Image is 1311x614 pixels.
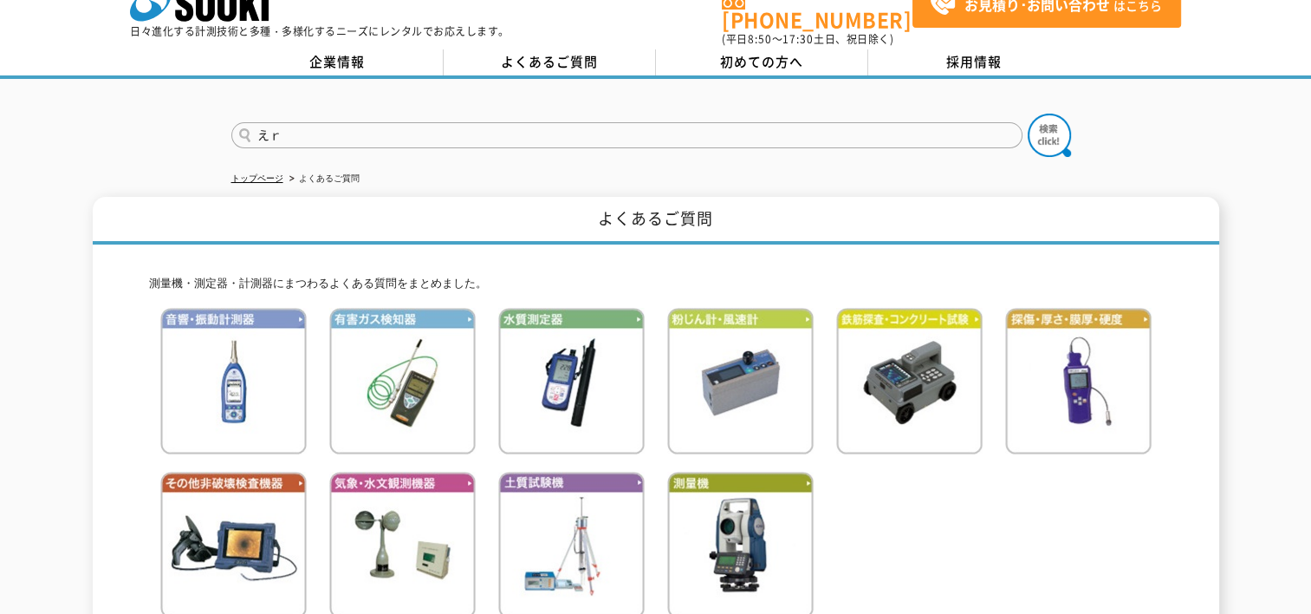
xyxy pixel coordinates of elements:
[149,275,1163,293] p: 測量機・測定器・計測器にまつわるよくある質問をまとめました。
[444,49,656,75] a: よくあるご質問
[667,308,814,454] img: 粉じん計・風速計
[286,170,360,188] li: よくあるご質問
[836,308,983,454] img: 鉄筋検査・コンクリート試験
[231,173,283,183] a: トップページ
[160,308,307,454] img: 音響・振動計測器
[231,49,444,75] a: 企業情報
[498,308,645,454] img: 水質測定器
[329,308,476,454] img: 有害ガス検知器
[868,49,1081,75] a: 採用情報
[656,49,868,75] a: 初めての方へ
[130,26,509,36] p: 日々進化する計測技術と多種・多様化するニーズにレンタルでお応えします。
[722,31,893,47] span: (平日 ～ 土日、祝日除く)
[748,31,772,47] span: 8:50
[1028,114,1071,157] img: btn_search.png
[93,197,1219,245] h1: よくあるご質問
[720,52,803,71] span: 初めての方へ
[782,31,814,47] span: 17:30
[1005,308,1152,454] img: 探傷・厚さ・膜厚・硬度
[231,122,1022,148] input: 商品名、型式、NETIS番号を入力してください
